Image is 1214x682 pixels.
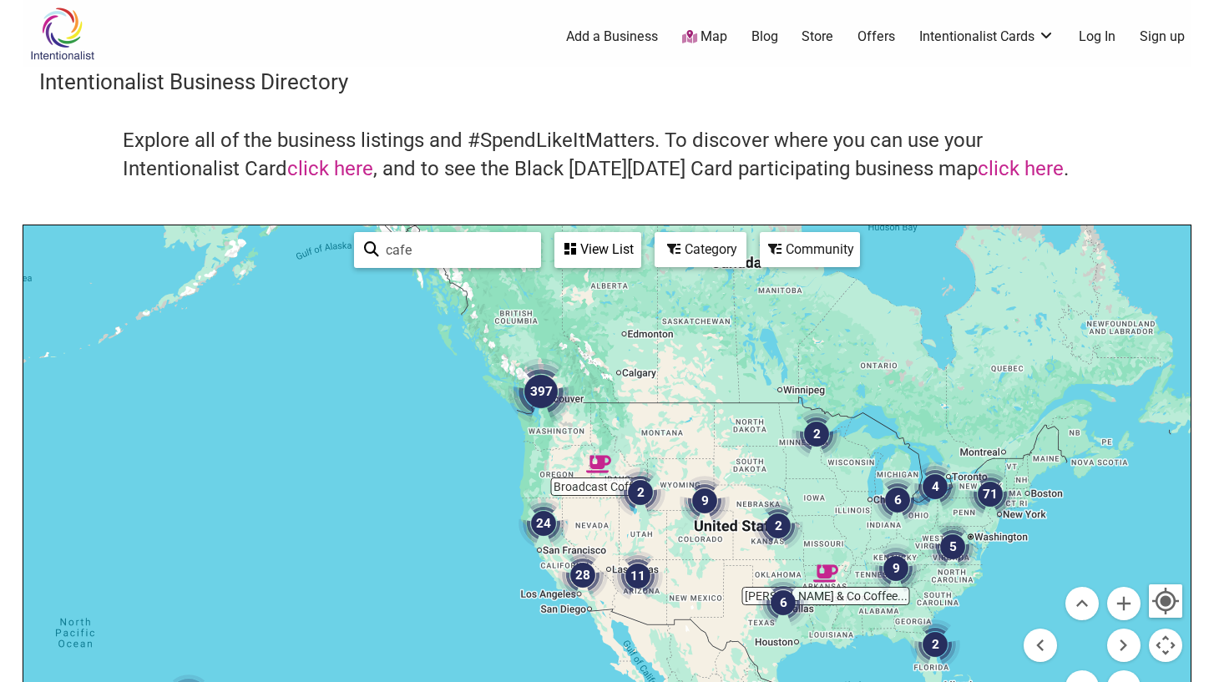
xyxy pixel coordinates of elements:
[123,127,1091,183] h4: Explore all of the business listings and #SpendLikeItMatters. To discover where you can use your ...
[813,561,838,586] div: Fidel & Co Coffee Roasters
[751,28,778,46] a: Blog
[910,619,960,669] div: 2
[379,234,531,266] input: Type to find and filter...
[761,234,858,265] div: Community
[615,467,665,518] div: 2
[558,550,608,600] div: 28
[792,409,842,459] div: 2
[39,67,1175,97] h3: Intentionalist Business Directory
[758,578,808,628] div: 6
[753,501,803,551] div: 2
[857,28,895,46] a: Offers
[655,232,746,267] div: Filter by category
[680,476,730,526] div: 9
[508,358,574,425] div: 397
[965,469,1015,519] div: 71
[682,28,727,47] a: Map
[919,28,1055,46] a: Intentionalist Cards
[1107,587,1141,620] button: Zoom in
[518,498,569,548] div: 24
[1079,28,1115,46] a: Log In
[586,452,611,477] div: Broadcast Coffee
[1140,28,1185,46] a: Sign up
[554,232,641,268] div: See a list of the visible businesses
[760,232,860,267] div: Filter by Community
[613,551,663,601] div: 11
[656,234,745,265] div: Category
[1149,629,1182,662] button: Map camera controls
[802,28,833,46] a: Store
[287,157,373,180] a: click here
[1149,584,1182,618] button: Your Location
[23,7,102,61] img: Intentionalist
[1024,629,1057,662] button: Move left
[978,157,1064,180] a: click here
[354,232,541,268] div: Type to search and filter
[566,28,658,46] a: Add a Business
[910,462,960,512] div: 4
[556,234,640,265] div: View List
[928,522,978,572] div: 5
[1107,629,1141,662] button: Move right
[871,543,921,594] div: 9
[1065,587,1099,620] button: Move up
[873,475,923,525] div: 6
